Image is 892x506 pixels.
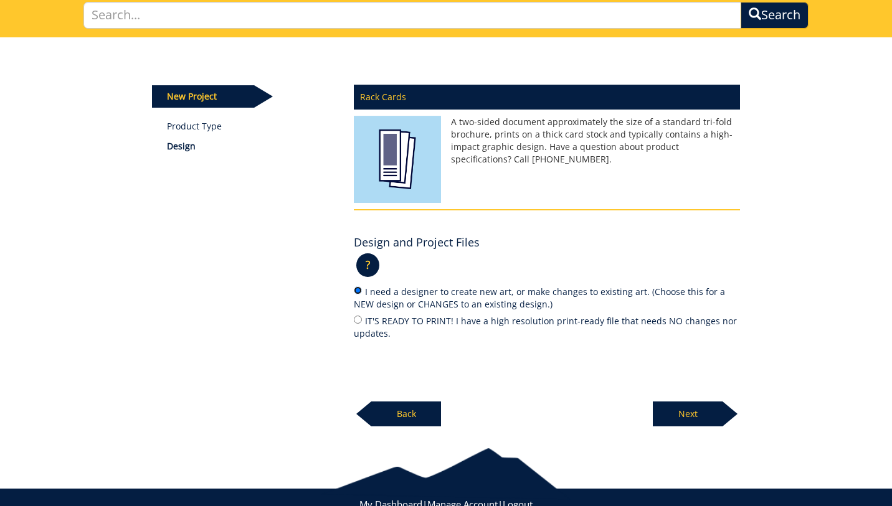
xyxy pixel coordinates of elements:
[354,116,740,166] p: A two-sided document approximately the size of a standard tri-fold brochure, prints on a thick ca...
[354,85,740,110] p: Rack Cards
[354,314,740,340] label: IT'S READY TO PRINT! I have a high resolution print-ready file that needs NO changes nor updates.
[167,140,336,152] p: Design
[354,237,480,249] h4: Design and Project Files
[741,2,809,29] button: Search
[83,2,741,29] input: Search...
[354,316,362,324] input: IT'S READY TO PRINT! I have a high resolution print-ready file that needs NO changes nor updates.
[371,401,441,426] p: Back
[354,286,362,294] input: I need a designer to create new art, or make changes to existing art. (Choose this for a NEW desi...
[356,253,379,277] p: ?
[354,284,740,311] label: I need a designer to create new art, or make changes to existing art. (Choose this for a NEW desi...
[167,120,336,133] a: Product Type
[653,401,723,426] p: Next
[152,85,254,108] p: New Project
